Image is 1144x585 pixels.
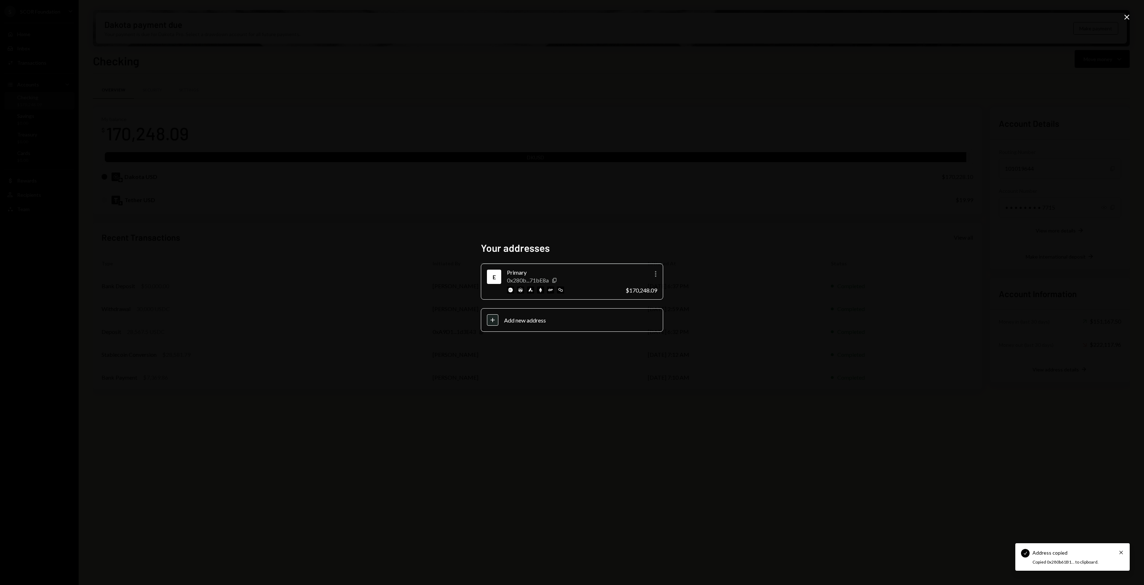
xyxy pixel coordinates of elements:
div: Add new address [504,317,657,324]
img: arbitrum-mainnet [517,286,524,294]
img: avalanche-mainnet [527,286,534,294]
h2: Your addresses [481,241,663,255]
img: optimism-mainnet [547,286,554,294]
div: Copied 0x280b61B1... to clipboard. [1032,559,1108,565]
div: $170,248.09 [626,287,657,294]
div: Primary [507,268,620,277]
div: Ethereum [488,271,500,282]
img: polygon-mainnet [557,286,564,294]
div: 0x280b...71bE8a [507,277,549,284]
button: Add new address [481,308,663,332]
div: Address copied [1032,549,1067,556]
img: ethereum-mainnet [537,286,544,294]
img: base-mainnet [507,286,514,294]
